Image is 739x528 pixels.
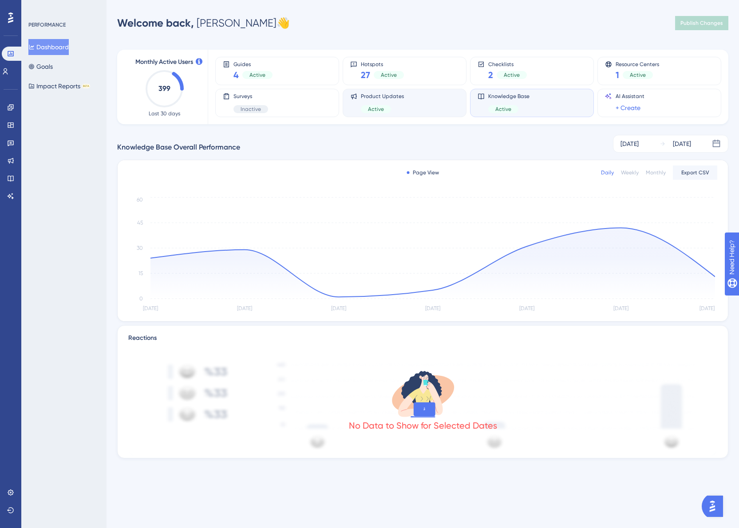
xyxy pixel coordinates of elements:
span: Monthly Active Users [135,57,193,67]
span: Knowledge Base Overall Performance [117,142,240,153]
div: [DATE] [620,138,639,149]
span: Active [630,71,646,79]
span: Active [249,71,265,79]
span: Welcome back, [117,16,194,29]
span: 1 [616,69,619,81]
span: Resource Centers [616,61,659,67]
tspan: [DATE] [143,305,158,311]
tspan: [DATE] [613,305,628,311]
div: Daily [601,169,614,176]
button: Publish Changes [675,16,728,30]
button: Goals [28,59,53,75]
div: BETA [82,84,90,88]
button: Dashboard [28,39,69,55]
tspan: 15 [138,270,143,276]
button: Export CSV [673,165,717,180]
span: Active [495,106,511,113]
div: Monthly [646,169,666,176]
span: Guides [233,61,273,67]
span: Knowledge Base [488,93,530,100]
span: Checklists [488,61,527,67]
span: Export CSV [681,169,709,176]
span: 2 [488,69,493,81]
tspan: 45 [137,220,143,226]
tspan: 0 [139,296,143,302]
div: [PERSON_NAME] 👋 [117,16,290,30]
div: Reactions [128,333,717,343]
span: AI Assistant [616,93,644,100]
text: 399 [158,84,170,93]
iframe: UserGuiding AI Assistant Launcher [702,493,728,520]
span: Active [368,106,384,113]
tspan: [DATE] [237,305,252,311]
tspan: [DATE] [699,305,715,311]
div: Page View [407,169,439,176]
span: Inactive [241,106,261,113]
tspan: 30 [137,245,143,251]
span: Active [381,71,397,79]
span: 27 [361,69,370,81]
button: Impact ReportsBETA [28,78,90,94]
tspan: [DATE] [519,305,534,311]
span: Publish Changes [680,20,723,27]
span: Last 30 days [149,110,180,117]
div: No Data to Show for Selected Dates [349,419,497,432]
span: Surveys [233,93,268,100]
tspan: 60 [137,197,143,203]
span: Hotspots [361,61,404,67]
tspan: [DATE] [331,305,346,311]
span: Product Updates [361,93,404,100]
tspan: [DATE] [425,305,440,311]
div: PERFORMANCE [28,21,66,28]
div: Weekly [621,169,639,176]
div: [DATE] [673,138,691,149]
span: Active [504,71,520,79]
span: 4 [233,69,239,81]
a: + Create [616,102,640,113]
span: Need Help? [21,2,55,13]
